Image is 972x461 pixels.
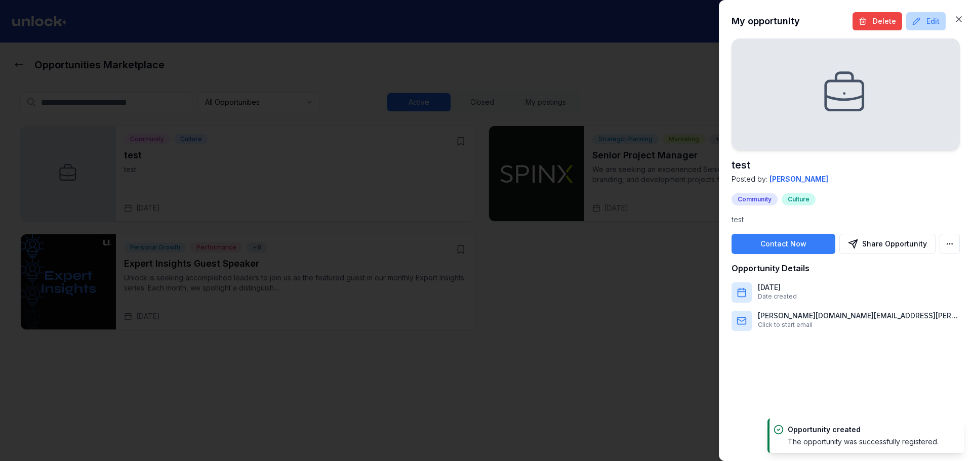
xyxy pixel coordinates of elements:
[758,282,797,292] p: Aug 22, 2025
[732,14,800,28] h2: My opportunity
[732,158,960,172] h2: test
[758,321,960,329] p: Click to start email
[839,234,936,254] button: Share Opportunity
[732,262,960,274] h4: Opportunity Details
[732,234,835,254] button: Contact Now
[906,12,946,30] button: Edit
[732,38,960,150] img: test
[758,311,960,321] p: ivan.petrenko.qa@gmail.com (222d)
[769,175,828,183] span: [PERSON_NAME]
[853,12,902,30] button: Delete
[732,193,778,205] div: Community
[732,311,960,331] a: [PERSON_NAME][DOMAIN_NAME][EMAIL_ADDRESS][PERSON_NAME][DOMAIN_NAME] (222d)Click to start email
[940,234,960,254] button: More actions
[782,193,816,205] div: Culture
[732,174,960,184] p: Posted by:
[758,292,797,301] p: Date created
[732,214,960,226] p: test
